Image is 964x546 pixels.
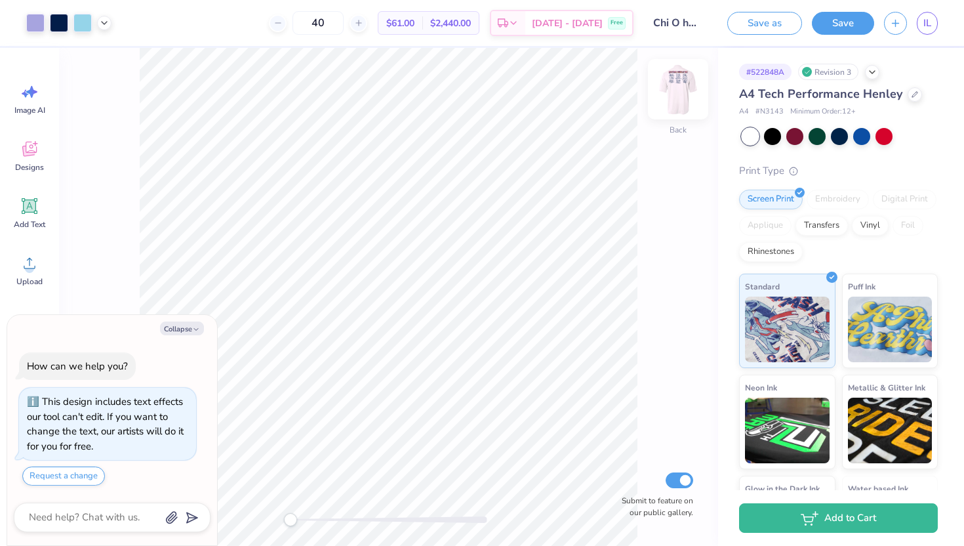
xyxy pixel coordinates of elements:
[745,398,830,463] img: Neon Ink
[430,16,471,30] span: $2,440.00
[643,10,708,36] input: Untitled Design
[848,297,933,362] img: Puff Ink
[739,216,792,236] div: Applique
[745,381,777,394] span: Neon Ink
[795,216,848,236] div: Transfers
[812,12,874,35] button: Save
[848,280,875,293] span: Puff Ink
[739,86,902,102] span: A4 Tech Performance Henley
[745,297,830,362] img: Standard
[893,216,923,236] div: Foil
[873,190,936,209] div: Digital Print
[848,482,908,495] span: Water based Ink
[739,190,803,209] div: Screen Print
[292,11,344,35] input: – –
[798,64,858,80] div: Revision 3
[739,503,938,533] button: Add to Cart
[652,63,704,115] img: Back
[745,482,820,495] span: Glow in the Dark Ink
[284,513,297,526] div: Accessibility label
[923,16,931,31] span: IL
[727,12,802,35] button: Save as
[386,16,414,30] span: $61.00
[739,163,938,178] div: Print Type
[611,18,623,28] span: Free
[14,105,45,115] span: Image AI
[14,219,45,230] span: Add Text
[739,242,803,262] div: Rhinestones
[807,190,869,209] div: Embroidery
[848,381,925,394] span: Metallic & Glitter Ink
[755,106,784,117] span: # N3143
[27,395,184,453] div: This design includes text effects our tool can't edit. If you want to change the text, our artist...
[739,106,749,117] span: A4
[160,322,204,335] button: Collapse
[739,64,792,80] div: # 522848A
[16,276,43,287] span: Upload
[15,162,44,173] span: Designs
[670,124,687,136] div: Back
[22,467,105,486] button: Request a change
[852,216,889,236] div: Vinyl
[745,280,780,293] span: Standard
[27,360,128,373] div: How can we help you?
[532,16,603,30] span: [DATE] - [DATE]
[614,495,693,518] label: Submit to feature on our public gallery.
[790,106,856,117] span: Minimum Order: 12 +
[848,398,933,463] img: Metallic & Glitter Ink
[917,12,938,35] a: IL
